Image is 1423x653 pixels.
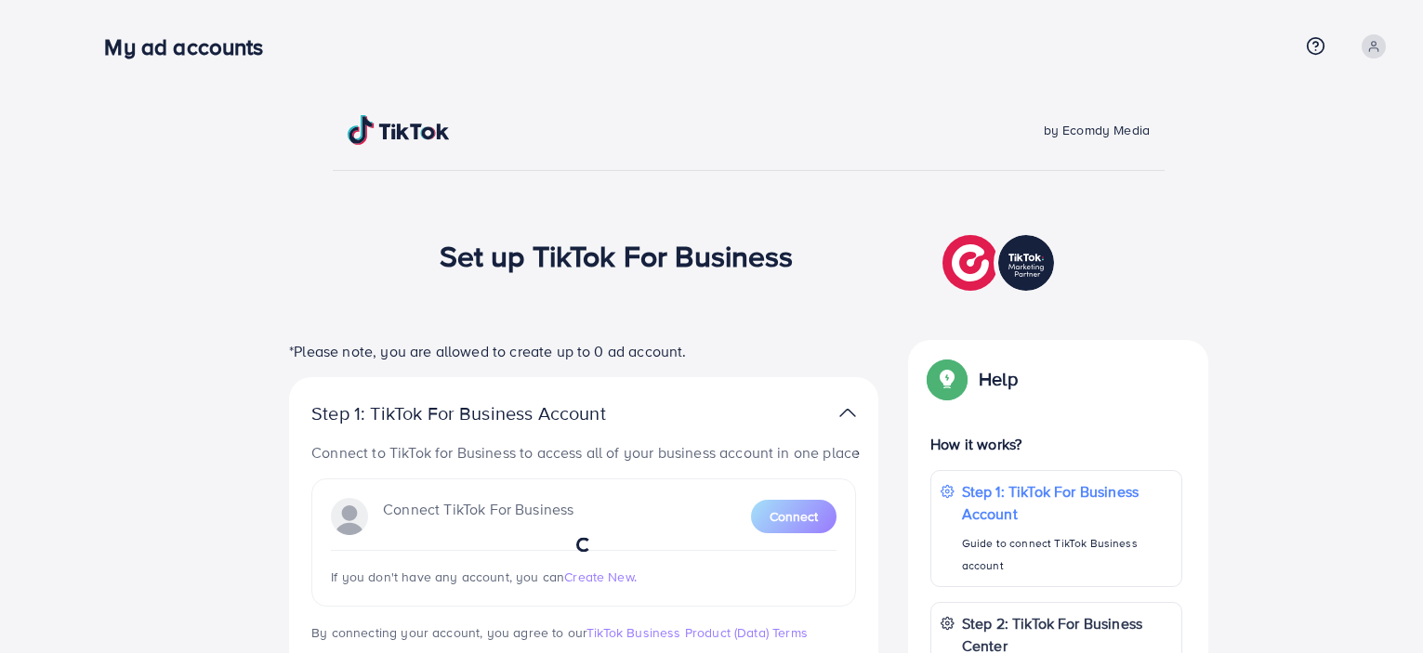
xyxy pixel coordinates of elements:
img: Popup guide [930,362,964,396]
h3: My ad accounts [104,33,278,60]
p: Step 1: TikTok For Business Account [962,480,1172,525]
p: Help [979,368,1018,390]
p: How it works? [930,433,1182,455]
span: by Ecomdy Media [1044,121,1150,139]
h1: Set up TikTok For Business [440,238,794,273]
img: TikTok partner [839,399,856,426]
p: Step 1: TikTok For Business Account [311,402,665,424]
p: *Please note, you are allowed to create up to 0 ad account. [289,340,878,362]
img: TikTok partner [942,230,1059,295]
p: Guide to connect TikTok Business account [962,532,1172,577]
img: TikTok [348,115,450,145]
